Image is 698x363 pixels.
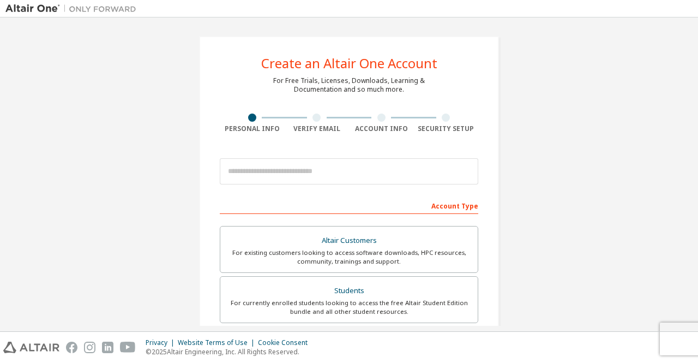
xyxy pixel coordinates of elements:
[146,347,314,356] p: © 2025 Altair Engineering, Inc. All Rights Reserved.
[349,124,414,133] div: Account Info
[227,283,471,299] div: Students
[178,338,258,347] div: Website Terms of Use
[227,233,471,248] div: Altair Customers
[273,76,425,94] div: For Free Trials, Licenses, Downloads, Learning & Documentation and so much more.
[261,57,437,70] div: Create an Altair One Account
[102,342,113,353] img: linkedin.svg
[146,338,178,347] div: Privacy
[220,197,478,214] div: Account Type
[120,342,136,353] img: youtube.svg
[5,3,142,14] img: Altair One
[66,342,77,353] img: facebook.svg
[84,342,95,353] img: instagram.svg
[258,338,314,347] div: Cookie Consent
[3,342,59,353] img: altair_logo.svg
[227,248,471,266] div: For existing customers looking to access software downloads, HPC resources, community, trainings ...
[220,124,285,133] div: Personal Info
[227,299,471,316] div: For currently enrolled students looking to access the free Altair Student Edition bundle and all ...
[285,124,350,133] div: Verify Email
[414,124,479,133] div: Security Setup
